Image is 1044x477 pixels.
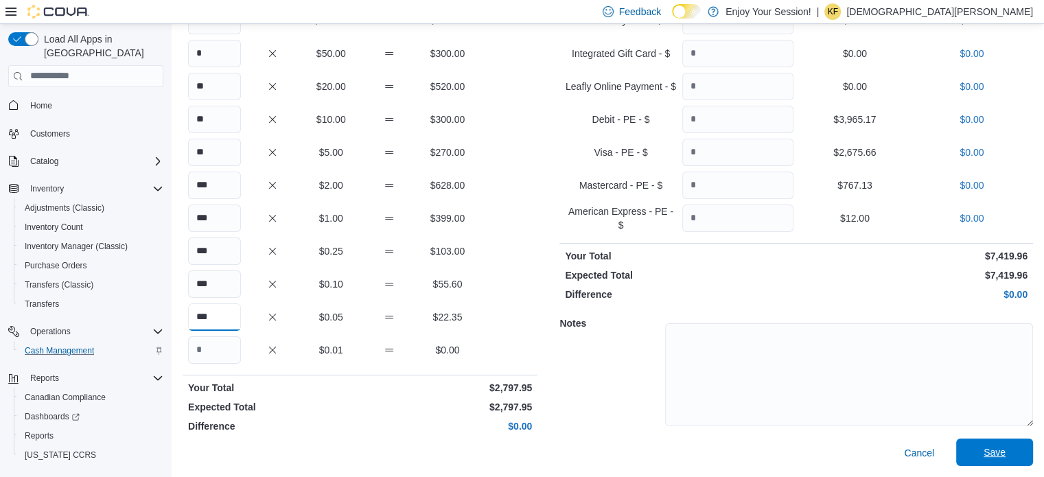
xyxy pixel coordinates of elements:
[188,205,241,232] input: Quantity
[565,178,676,192] p: Mastercard - PE - $
[421,244,474,258] p: $103.00
[19,447,102,463] a: [US_STATE] CCRS
[14,445,169,465] button: [US_STATE] CCRS
[916,178,1028,192] p: $0.00
[421,277,474,291] p: $55.60
[799,146,910,159] p: $2,675.66
[25,430,54,441] span: Reports
[619,5,661,19] span: Feedback
[672,4,701,19] input: Dark Mode
[898,439,940,467] button: Cancel
[19,342,100,359] a: Cash Management
[19,277,99,293] a: Transfers (Classic)
[19,277,163,293] span: Transfers (Classic)
[14,341,169,360] button: Cash Management
[25,323,76,340] button: Operations
[682,73,793,100] input: Quantity
[188,106,241,133] input: Quantity
[25,153,163,170] span: Catalog
[19,219,89,235] a: Inventory Count
[824,3,841,20] div: Kristen Furtado
[14,237,169,256] button: Inventory Manager (Classic)
[19,389,111,406] a: Canadian Compliance
[14,198,169,218] button: Adjustments (Classic)
[14,294,169,314] button: Transfers
[188,139,241,166] input: Quantity
[916,80,1028,93] p: $0.00
[682,172,793,199] input: Quantity
[682,205,793,232] input: Quantity
[799,113,910,126] p: $3,965.17
[799,178,910,192] p: $767.13
[799,249,1028,263] p: $7,419.96
[682,106,793,133] input: Quantity
[3,322,169,341] button: Operations
[188,237,241,265] input: Quantity
[19,296,65,312] a: Transfers
[14,218,169,237] button: Inventory Count
[305,310,358,324] p: $0.05
[25,450,96,461] span: [US_STATE] CCRS
[188,73,241,100] input: Quantity
[188,419,358,433] p: Difference
[3,95,169,115] button: Home
[363,381,533,395] p: $2,797.95
[421,211,474,225] p: $399.00
[305,277,358,291] p: $0.10
[305,244,358,258] p: $0.25
[799,47,910,60] p: $0.00
[14,388,169,407] button: Canadian Compliance
[305,80,358,93] p: $20.00
[682,40,793,67] input: Quantity
[188,303,241,331] input: Quantity
[25,370,163,386] span: Reports
[27,5,89,19] img: Cova
[799,211,910,225] p: $12.00
[25,126,76,142] a: Customers
[956,439,1033,466] button: Save
[421,343,474,357] p: $0.00
[565,146,676,159] p: Visa - PE - $
[19,219,163,235] span: Inventory Count
[916,113,1028,126] p: $0.00
[421,47,474,60] p: $300.00
[19,238,163,255] span: Inventory Manager (Classic)
[38,32,163,60] span: Load All Apps in [GEOGRAPHIC_DATA]
[305,211,358,225] p: $1.00
[25,222,83,233] span: Inventory Count
[25,279,93,290] span: Transfers (Classic)
[19,408,163,425] span: Dashboards
[30,183,64,194] span: Inventory
[421,178,474,192] p: $628.00
[799,80,910,93] p: $0.00
[188,40,241,67] input: Quantity
[421,113,474,126] p: $300.00
[305,47,358,60] p: $50.00
[25,260,87,271] span: Purchase Orders
[846,3,1033,20] p: [DEMOGRAPHIC_DATA][PERSON_NAME]
[188,172,241,199] input: Quantity
[30,326,71,337] span: Operations
[305,113,358,126] p: $10.00
[565,249,793,263] p: Your Total
[25,97,163,114] span: Home
[30,373,59,384] span: Reports
[305,343,358,357] p: $0.01
[19,342,163,359] span: Cash Management
[726,3,811,20] p: Enjoy Your Session!
[25,411,80,422] span: Dashboards
[799,288,1028,301] p: $0.00
[14,256,169,275] button: Purchase Orders
[188,400,358,414] p: Expected Total
[565,80,676,93] p: Leafly Online Payment - $
[25,153,64,170] button: Catalog
[25,97,58,114] a: Home
[19,238,133,255] a: Inventory Manager (Classic)
[25,181,163,197] span: Inventory
[14,426,169,445] button: Reports
[19,447,163,463] span: Washington CCRS
[25,345,94,356] span: Cash Management
[188,336,241,364] input: Quantity
[363,400,533,414] p: $2,797.95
